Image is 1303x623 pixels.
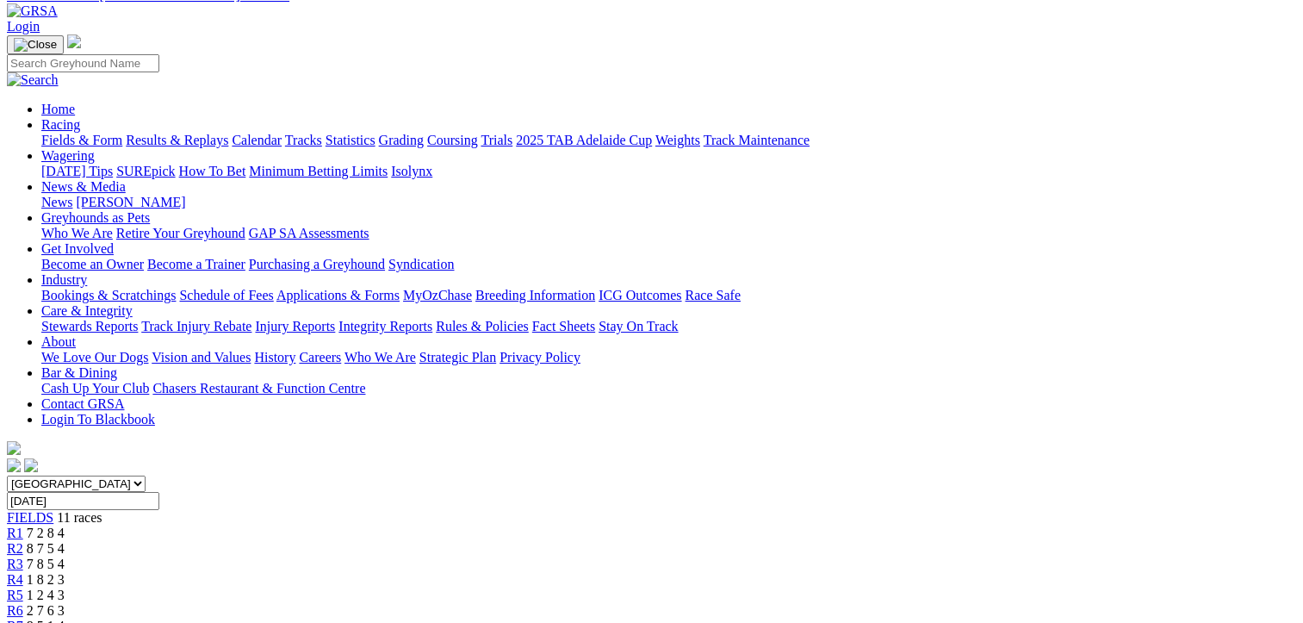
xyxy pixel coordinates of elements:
a: Strategic Plan [419,350,496,364]
a: Become an Owner [41,257,144,271]
a: R3 [7,557,23,571]
a: Stay On Track [599,319,678,333]
a: Care & Integrity [41,303,133,318]
span: 8 7 5 4 [27,541,65,556]
a: Grading [379,133,424,147]
button: Toggle navigation [7,35,64,54]
a: 2025 TAB Adelaide Cup [516,133,652,147]
a: Tracks [285,133,322,147]
a: SUREpick [116,164,175,178]
a: News & Media [41,179,126,194]
input: Search [7,54,159,72]
a: Statistics [326,133,375,147]
a: ICG Outcomes [599,288,681,302]
div: About [41,350,1296,365]
span: 7 2 8 4 [27,526,65,540]
img: twitter.svg [24,458,38,472]
a: Results & Replays [126,133,228,147]
a: R4 [7,572,23,587]
div: Racing [41,133,1296,148]
div: Wagering [41,164,1296,179]
a: Vision and Values [152,350,251,364]
a: History [254,350,295,364]
a: Breeding Information [475,288,595,302]
a: Careers [299,350,341,364]
a: Syndication [388,257,454,271]
div: Greyhounds as Pets [41,226,1296,241]
a: Track Maintenance [704,133,810,147]
input: Select date [7,492,159,510]
a: Applications & Forms [276,288,400,302]
a: FIELDS [7,510,53,525]
a: Get Involved [41,241,114,256]
img: facebook.svg [7,458,21,472]
div: Industry [41,288,1296,303]
a: About [41,334,76,349]
span: 7 8 5 4 [27,557,65,571]
a: Race Safe [685,288,740,302]
a: Who We Are [344,350,416,364]
a: Injury Reports [255,319,335,333]
a: Rules & Policies [436,319,529,333]
img: logo-grsa-white.png [67,34,81,48]
a: Login [7,19,40,34]
a: Contact GRSA [41,396,124,411]
a: GAP SA Assessments [249,226,369,240]
span: 1 2 4 3 [27,588,65,602]
div: Care & Integrity [41,319,1296,334]
a: R2 [7,541,23,556]
a: Who We Are [41,226,113,240]
img: GRSA [7,3,58,19]
a: Integrity Reports [338,319,432,333]
a: Purchasing a Greyhound [249,257,385,271]
a: Isolynx [391,164,432,178]
a: Track Injury Rebate [141,319,251,333]
span: 2 7 6 3 [27,603,65,618]
a: [PERSON_NAME] [76,195,185,209]
a: MyOzChase [403,288,472,302]
span: 11 races [57,510,102,525]
a: Stewards Reports [41,319,138,333]
a: Privacy Policy [499,350,580,364]
a: Become a Trainer [147,257,245,271]
a: Coursing [427,133,478,147]
div: News & Media [41,195,1296,210]
a: Bookings & Scratchings [41,288,176,302]
a: Fields & Form [41,133,122,147]
a: Chasers Restaurant & Function Centre [152,381,365,396]
a: News [41,195,72,209]
a: Wagering [41,148,95,163]
span: 1 8 2 3 [27,572,65,587]
a: Retire Your Greyhound [116,226,245,240]
img: logo-grsa-white.png [7,441,21,455]
a: Greyhounds as Pets [41,210,150,225]
a: [DATE] Tips [41,164,113,178]
a: Industry [41,272,87,287]
a: R6 [7,603,23,618]
a: How To Bet [179,164,246,178]
a: Fact Sheets [532,319,595,333]
a: Cash Up Your Club [41,381,149,396]
a: Bar & Dining [41,365,117,380]
div: Bar & Dining [41,381,1296,396]
a: Minimum Betting Limits [249,164,388,178]
img: Search [7,72,59,88]
img: Close [14,38,57,52]
a: R1 [7,526,23,540]
a: Trials [481,133,512,147]
a: R5 [7,588,23,602]
a: We Love Our Dogs [41,350,148,364]
div: Get Involved [41,257,1296,272]
a: Schedule of Fees [179,288,273,302]
a: Racing [41,117,80,132]
a: Home [41,102,75,116]
a: Calendar [232,133,282,147]
a: Login To Blackbook [41,412,155,427]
